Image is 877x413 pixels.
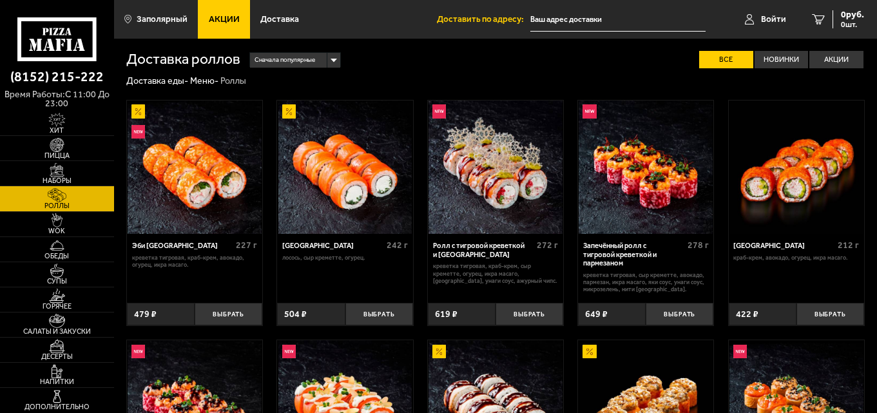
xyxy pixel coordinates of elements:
[583,104,596,118] img: Новинка
[433,262,559,284] p: креветка тигровая, краб-крем, Сыр креметте, огурец, икра масаго, [GEOGRAPHIC_DATA], унаги соус, а...
[428,101,563,235] a: НовинкаРолл с тигровой креветкой и Гуакамоле
[128,101,262,235] img: Эби Калифорния
[841,21,864,28] span: 0 шт.
[345,303,413,325] button: Выбрать
[585,310,608,319] span: 649 ₽
[729,101,864,235] a: Калифорния
[236,240,257,251] span: 227 г
[530,8,706,32] input: Ваш адрес доставки
[126,52,240,67] h1: Доставка роллов
[496,303,563,325] button: Выбрать
[733,242,834,251] div: [GEOGRAPHIC_DATA]
[435,310,458,319] span: 619 ₽
[733,254,859,261] p: краб-крем, авокадо, огурец, икра масаго.
[132,254,258,269] p: креветка тигровая, краб-крем, авокадо, огурец, икра масаго.
[733,345,747,358] img: Новинка
[131,125,145,139] img: Новинка
[578,101,713,235] a: НовинкаЗапечённый ролл с тигровой креветкой и пармезаном
[646,303,713,325] button: Выбрать
[433,242,534,259] div: Ролл с тигровой креветкой и [GEOGRAPHIC_DATA]
[761,15,786,24] span: Войти
[755,51,809,68] label: Новинки
[729,101,863,235] img: Калифорния
[699,51,753,68] label: Все
[277,101,412,235] a: АкционныйФиладельфия
[432,104,446,118] img: Новинка
[209,15,240,24] span: Акции
[195,303,262,325] button: Выбрать
[688,240,709,251] span: 278 г
[583,242,684,268] div: Запечённый ролл с тигровой креветкой и пармезаном
[796,303,864,325] button: Выбрать
[255,52,315,69] span: Сначала популярные
[583,345,596,358] img: Акционный
[579,101,713,235] img: Запечённый ролл с тигровой креветкой и пармезаном
[190,75,218,86] a: Меню-
[841,10,864,19] span: 0 руб.
[220,75,246,87] div: Роллы
[838,240,859,251] span: 212 г
[127,101,262,235] a: АкционныйНовинкаЭби Калифорния
[429,101,563,235] img: Ролл с тигровой креветкой и Гуакамоле
[736,310,758,319] span: 422 ₽
[282,104,296,118] img: Акционный
[809,51,863,68] label: Акции
[131,345,145,358] img: Новинка
[437,15,530,24] span: Доставить по адресу:
[284,310,307,319] span: 504 ₽
[278,101,412,235] img: Филадельфия
[583,271,709,293] p: креветка тигровая, Сыр креметте, авокадо, пармезан, икра масаго, яки соус, унаги соус, микрозелен...
[282,345,296,358] img: Новинка
[282,254,408,261] p: лосось, Сыр креметте, огурец.
[260,15,299,24] span: Доставка
[134,310,157,319] span: 479 ₽
[282,242,383,251] div: [GEOGRAPHIC_DATA]
[132,242,233,251] div: Эби [GEOGRAPHIC_DATA]
[137,15,188,24] span: Заполярный
[537,240,558,251] span: 272 г
[131,104,145,118] img: Акционный
[432,345,446,358] img: Акционный
[126,75,188,86] a: Доставка еды-
[387,240,408,251] span: 242 г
